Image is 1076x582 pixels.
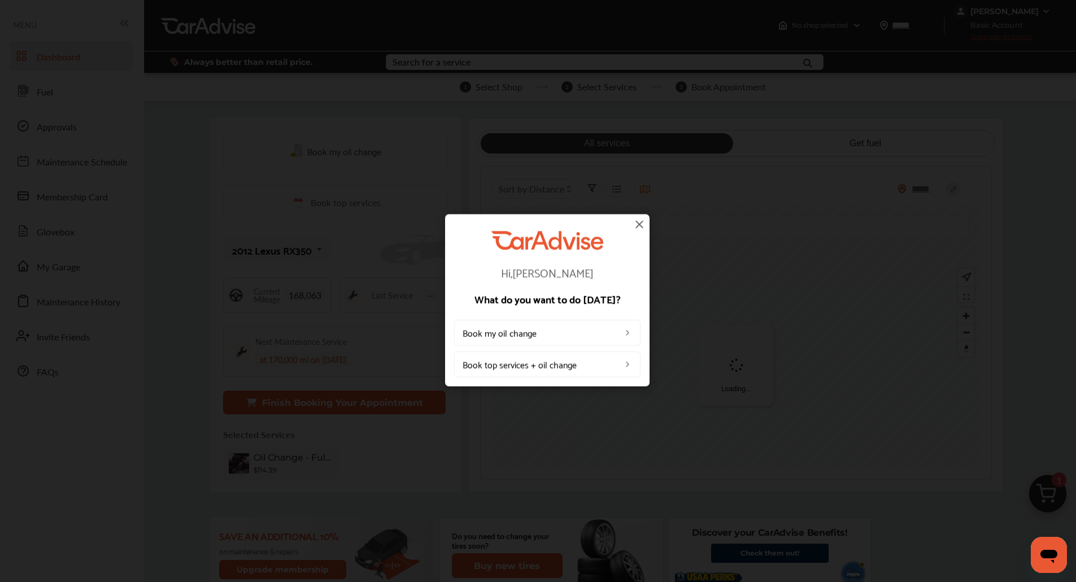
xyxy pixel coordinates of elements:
img: left_arrow_icon.0f472efe.svg [623,360,632,369]
p: What do you want to do [DATE]? [454,294,641,304]
a: Book top services + oil change [454,351,641,377]
img: close-icon.a004319c.svg [633,217,646,231]
iframe: Button to launch messaging window [1031,537,1067,573]
img: left_arrow_icon.0f472efe.svg [623,328,632,337]
p: Hi, [PERSON_NAME] [454,266,641,278]
a: Book my oil change [454,320,641,345]
img: CarAdvise Logo [491,231,603,250]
